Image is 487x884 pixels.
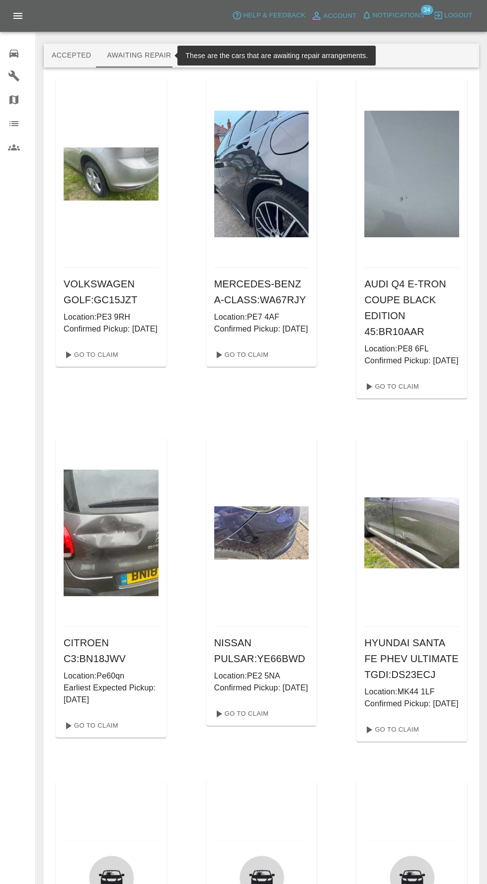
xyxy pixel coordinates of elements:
p: Confirmed Pickup: [DATE] [214,323,309,335]
button: Notifications [359,8,427,23]
span: Help & Feedback [243,10,305,21]
p: Location: PE7 4AF [214,311,309,323]
button: Repaired [231,44,284,68]
p: Confirmed Pickup: [DATE] [364,698,459,710]
a: Go To Claim [210,347,271,363]
button: Awaiting Repair [99,44,179,68]
a: Account [308,8,359,24]
h6: AUDI Q4 E-TRON COUPE BLACK EDITION 45 : BR10AAR [364,276,459,340]
button: Help & Feedback [230,8,308,23]
a: Go To Claim [60,347,121,363]
p: Earliest Expected Pickup: [DATE] [64,682,159,706]
a: Go To Claim [60,718,121,734]
button: Paid [284,44,328,68]
button: Logout [431,8,475,23]
h6: NISSAN PULSAR : YE66BWD [214,635,309,667]
p: Confirmed Pickup: [DATE] [364,355,459,367]
span: 34 [420,5,433,15]
p: Location: PE3 9RH [64,311,159,323]
span: Notifications [373,10,424,21]
p: Confirmed Pickup: [DATE] [214,682,309,694]
p: Location: PE2 5NA [214,670,309,682]
h6: MERCEDES-BENZ A-CLASS : WA67RJY [214,276,309,308]
h6: VOLKSWAGEN GOLF : GC15JZT [64,276,159,308]
h6: HYUNDAI SANTA FE PHEV ULTIMATE TGDI : DS23ECJ [364,635,459,682]
button: Accepted [44,44,99,68]
button: Open drawer [6,4,30,28]
p: Location: MK44 1LF [364,686,459,698]
a: Go To Claim [210,706,271,722]
p: Location: Pe60qn [64,670,159,682]
p: Location: PE8 6FL [364,343,459,355]
a: Go To Claim [360,722,421,738]
button: In Repair [179,44,232,68]
span: Account [324,10,357,22]
a: Go To Claim [360,379,421,395]
p: Confirmed Pickup: [DATE] [64,323,159,335]
h6: CITROEN C3 : BN18JWV [64,635,159,667]
span: Logout [444,10,473,21]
